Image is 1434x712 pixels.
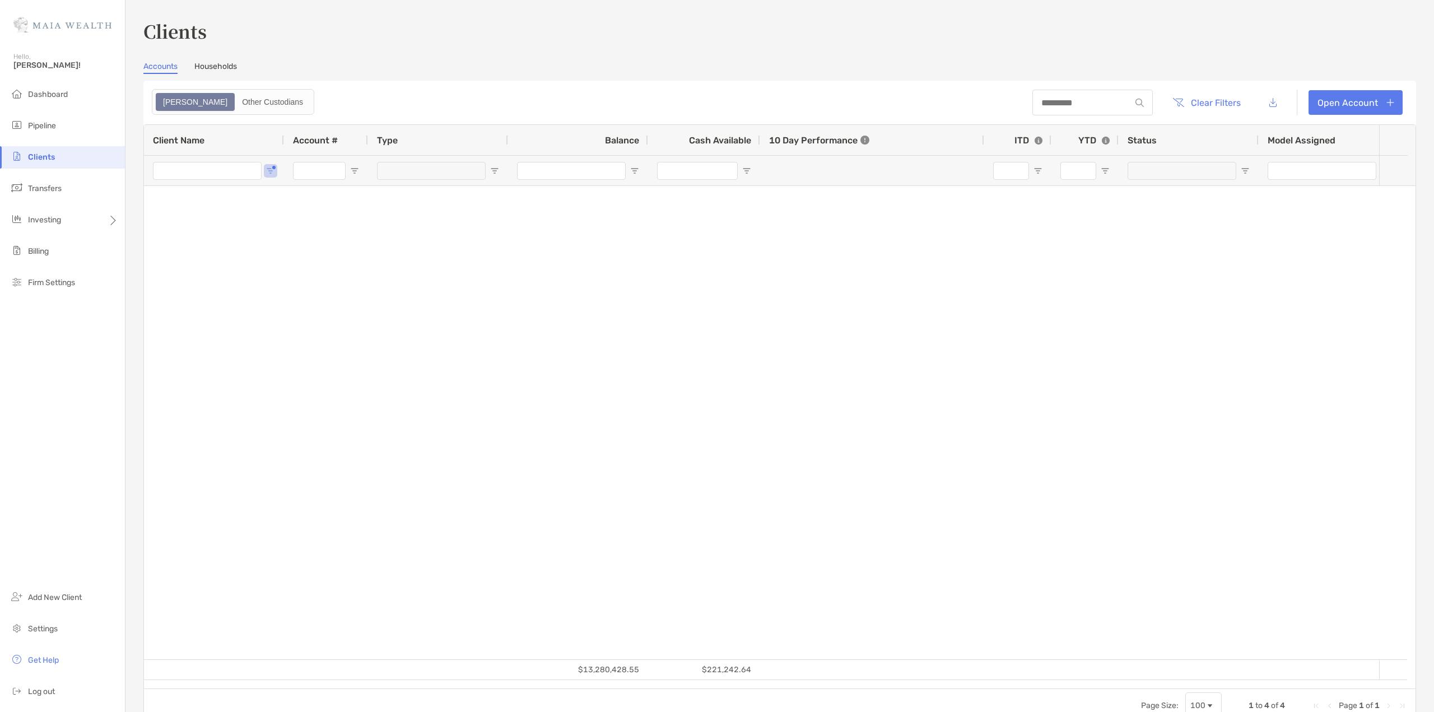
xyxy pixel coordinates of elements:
button: Clear Filters [1164,90,1249,115]
div: Zoe [157,94,234,110]
h3: Clients [143,18,1416,44]
div: 100 [1190,701,1205,710]
div: Next Page [1384,701,1393,710]
button: Open Filter Menu [1033,166,1042,175]
span: Billing [28,246,49,256]
a: Households [194,62,237,74]
span: Get Help [28,655,59,665]
span: Clients [28,152,55,162]
span: Status [1128,135,1157,146]
img: pipeline icon [10,118,24,132]
img: Zoe Logo [13,4,111,45]
a: Accounts [143,62,178,74]
input: Account # Filter Input [293,162,346,180]
img: firm-settings icon [10,275,24,288]
span: Type [377,135,398,146]
span: 1 [1359,701,1364,710]
span: Firm Settings [28,278,75,287]
span: of [1271,701,1278,710]
span: Cash Available [689,135,751,146]
div: Previous Page [1325,701,1334,710]
input: Cash Available Filter Input [657,162,738,180]
div: Page Size: [1141,701,1179,710]
span: Dashboard [28,90,68,99]
img: add_new_client icon [10,590,24,603]
img: settings icon [10,621,24,635]
span: 1 [1375,701,1380,710]
span: 1 [1249,701,1254,710]
div: $221,242.64 [648,660,760,680]
input: Balance Filter Input [517,162,626,180]
span: Pipeline [28,121,56,131]
div: Last Page [1398,701,1407,710]
img: logout icon [10,684,24,697]
span: Account # [293,135,338,146]
img: dashboard icon [10,87,24,100]
button: Open Filter Menu [742,166,751,175]
input: ITD Filter Input [993,162,1029,180]
button: Open Filter Menu [266,166,275,175]
span: Add New Client [28,593,82,602]
img: billing icon [10,244,24,257]
span: Settings [28,624,58,634]
button: Open Filter Menu [490,166,499,175]
span: of [1366,701,1373,710]
img: transfers icon [10,181,24,194]
div: segmented control [152,89,314,115]
div: 10 Day Performance [769,125,869,155]
input: YTD Filter Input [1060,162,1096,180]
span: to [1255,701,1263,710]
div: YTD [1078,135,1110,146]
div: ITD [1014,135,1042,146]
span: Model Assigned [1268,135,1335,146]
span: Transfers [28,184,62,193]
img: get-help icon [10,653,24,666]
input: Client Name Filter Input [153,162,262,180]
span: 4 [1280,701,1285,710]
img: input icon [1135,99,1144,107]
button: Open Filter Menu [350,166,359,175]
div: $13,280,428.55 [508,660,648,680]
a: Open Account [1309,90,1403,115]
img: clients icon [10,150,24,163]
span: Investing [28,215,61,225]
span: [PERSON_NAME]! [13,61,118,70]
span: Client Name [153,135,204,146]
div: First Page [1312,701,1321,710]
span: Balance [605,135,639,146]
span: 4 [1264,701,1269,710]
img: investing icon [10,212,24,226]
span: Log out [28,687,55,696]
button: Open Filter Menu [1241,166,1250,175]
button: Open Filter Menu [630,166,639,175]
button: Open Filter Menu [1101,166,1110,175]
input: Model Assigned Filter Input [1268,162,1376,180]
span: Page [1339,701,1357,710]
div: Other Custodians [236,94,309,110]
